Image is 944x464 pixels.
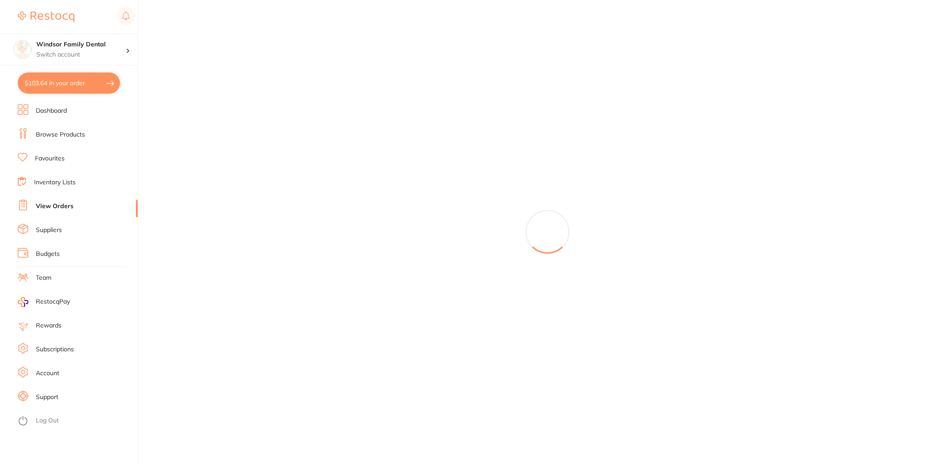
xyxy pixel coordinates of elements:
a: Team [36,274,51,282]
img: Restocq Logo [18,11,74,22]
a: Browse Products [36,130,85,139]
img: RestocqPay [18,297,28,307]
p: Switch account [36,50,126,59]
a: Support [36,393,58,402]
a: Rewards [36,321,62,330]
a: Inventory Lists [34,178,76,187]
img: Windsor Family Dental [14,41,31,58]
a: Restocq Logo [18,7,74,27]
a: Dashboard [36,106,67,115]
a: View Orders [36,202,73,211]
span: RestocqPay [36,297,70,306]
h4: Windsor Family Dental [36,40,126,49]
a: Suppliers [36,226,62,235]
a: Budgets [36,250,60,259]
a: Favourites [35,154,65,163]
a: RestocqPay [18,297,70,307]
button: Log Out [18,414,135,428]
button: $103.64 in your order [18,72,120,94]
a: Log Out [36,416,59,425]
a: Account [36,369,59,378]
a: Subscriptions [36,345,74,354]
